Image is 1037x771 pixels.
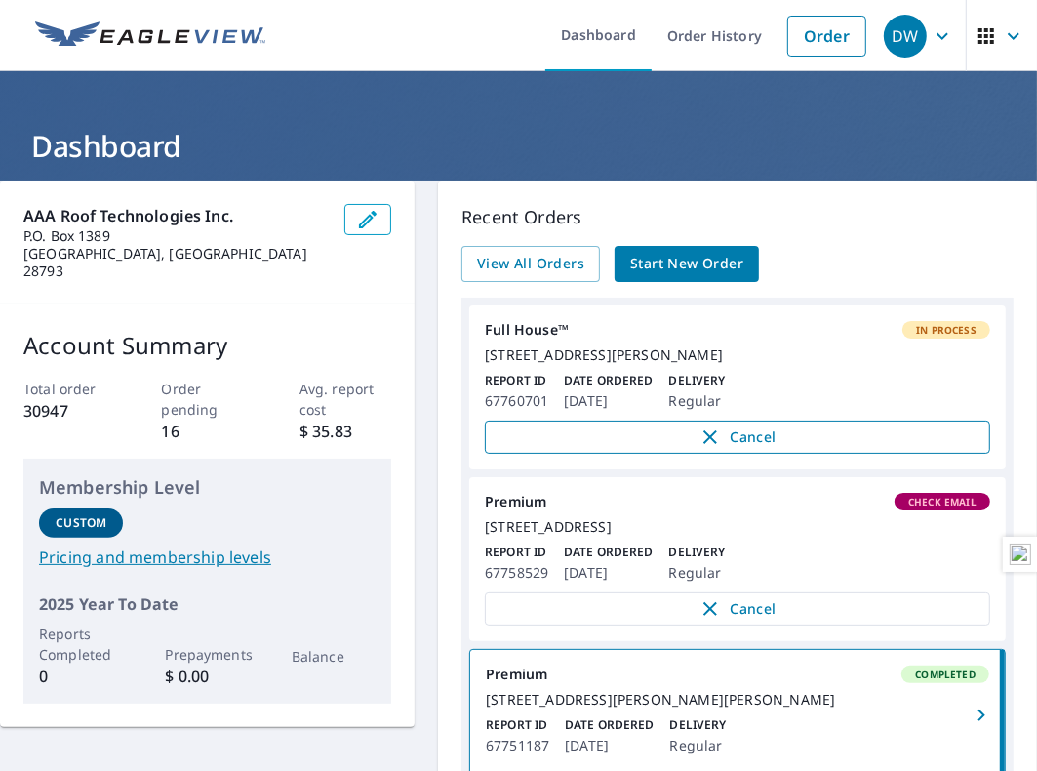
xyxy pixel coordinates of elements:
[904,323,988,337] span: In Process
[486,691,989,709] div: [STREET_ADDRESS][PERSON_NAME][PERSON_NAME]
[565,716,654,734] p: Date Ordered
[23,227,329,245] p: P.O. Box 1389
[486,734,549,757] p: 67751187
[630,252,743,276] span: Start New Order
[485,389,548,413] p: 67760701
[477,252,584,276] span: View All Orders
[485,346,990,364] div: [STREET_ADDRESS][PERSON_NAME]
[23,379,115,399] p: Total order
[670,734,727,757] p: Regular
[787,16,866,57] a: Order
[39,665,123,688] p: 0
[485,561,548,585] p: 67758529
[564,561,653,585] p: [DATE]
[165,644,249,665] p: Prepayments
[897,495,988,508] span: Check Email
[23,399,115,423] p: 30947
[486,666,989,683] div: Premium
[505,426,970,449] span: Cancel
[485,518,990,536] div: [STREET_ADDRESS]
[670,716,727,734] p: Delivery
[461,204,1014,230] p: Recent Orders
[299,420,391,443] p: $ 35.83
[161,379,253,420] p: Order pending
[669,372,726,389] p: Delivery
[39,546,376,569] a: Pricing and membership levels
[23,204,329,227] p: AAA Roof Technologies Inc.
[485,372,548,389] p: Report ID
[564,544,653,561] p: Date Ordered
[56,514,106,532] p: Custom
[39,592,376,616] p: 2025 Year To Date
[485,321,990,339] div: Full House™
[669,389,726,413] p: Regular
[884,15,927,58] div: DW
[23,245,329,280] p: [GEOGRAPHIC_DATA], [GEOGRAPHIC_DATA] 28793
[161,420,253,443] p: 16
[299,379,391,420] p: Avg. report cost
[615,246,759,282] a: Start New Order
[903,668,987,681] span: Completed
[469,305,1006,469] a: Full House™In Process[STREET_ADDRESS][PERSON_NAME]Report ID67760701Date Ordered[DATE]DeliveryRegu...
[485,421,990,454] button: Cancel
[469,477,1006,641] a: PremiumCheck Email[STREET_ADDRESS]Report ID67758529Date Ordered[DATE]DeliveryRegularCancel
[485,592,990,626] button: Cancel
[35,21,265,51] img: EV Logo
[505,597,970,621] span: Cancel
[486,716,549,734] p: Report ID
[39,624,123,665] p: Reports Completed
[23,126,1014,166] h1: Dashboard
[39,474,376,501] p: Membership Level
[564,389,653,413] p: [DATE]
[292,646,376,667] p: Balance
[564,372,653,389] p: Date Ordered
[669,561,726,585] p: Regular
[461,246,600,282] a: View All Orders
[23,328,391,363] p: Account Summary
[165,665,249,688] p: $ 0.00
[485,544,548,561] p: Report ID
[485,493,990,510] div: Premium
[565,734,654,757] p: [DATE]
[669,544,726,561] p: Delivery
